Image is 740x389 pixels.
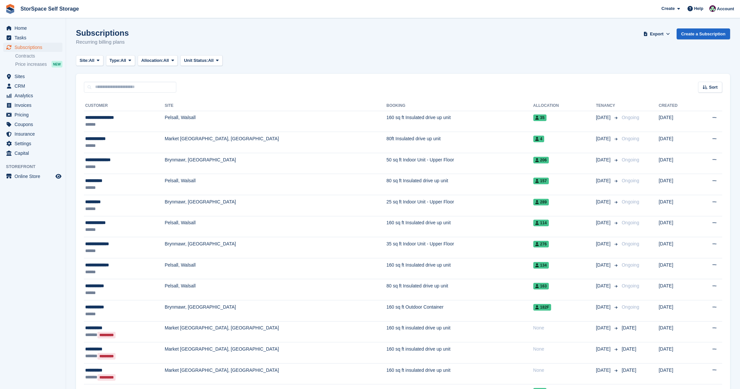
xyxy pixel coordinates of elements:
[659,132,695,153] td: [DATE]
[163,57,169,64] span: All
[6,163,66,170] span: Storefront
[622,220,639,225] span: Ongoing
[659,195,695,216] td: [DATE]
[622,304,639,310] span: Ongoing
[18,3,82,14] a: StorSpace Self Storage
[677,28,730,39] a: Create a Subscription
[533,346,596,353] div: None
[533,199,549,205] span: 289
[80,57,89,64] span: Site:
[121,57,126,64] span: All
[622,136,639,141] span: Ongoing
[533,304,551,311] span: 182f
[596,346,612,353] span: [DATE]
[165,195,387,216] td: Brynmawr, [GEOGRAPHIC_DATA]
[659,153,695,174] td: [DATE]
[533,220,549,226] span: 114
[642,28,671,39] button: Export
[650,31,663,37] span: Export
[659,300,695,322] td: [DATE]
[165,101,387,111] th: Site
[165,258,387,279] td: Pelsall, Walsall
[15,101,54,110] span: Invoices
[3,129,62,139] a: menu
[386,216,533,237] td: 160 sq ft Insulated drive up unit
[208,57,214,64] span: All
[622,157,639,162] span: Ongoing
[54,172,62,180] a: Preview store
[52,61,62,67] div: NEW
[15,129,54,139] span: Insurance
[15,61,62,68] a: Price increases NEW
[3,72,62,81] a: menu
[659,363,695,384] td: [DATE]
[533,283,549,289] span: 163
[386,342,533,364] td: 160 sq ft insulated drive up unit
[3,110,62,119] a: menu
[622,199,639,204] span: Ongoing
[659,342,695,364] td: [DATE]
[3,81,62,91] a: menu
[622,262,639,268] span: Ongoing
[15,91,54,100] span: Analytics
[110,57,121,64] span: Type:
[15,43,54,52] span: Subscriptions
[533,114,546,121] span: 35
[3,149,62,158] a: menu
[3,91,62,100] a: menu
[386,321,533,342] td: 160 sq ft insulated drive up unit
[184,57,208,64] span: Unit Status:
[596,135,612,142] span: [DATE]
[533,241,549,247] span: 276
[533,324,596,331] div: None
[622,346,636,352] span: [DATE]
[15,81,54,91] span: CRM
[596,262,612,269] span: [DATE]
[3,172,62,181] a: menu
[533,157,549,163] span: 206
[3,33,62,42] a: menu
[141,57,163,64] span: Allocation:
[15,120,54,129] span: Coupons
[533,101,596,111] th: Allocation
[622,283,639,288] span: Ongoing
[84,101,165,111] th: Customer
[165,174,387,195] td: Pelsall, Walsall
[15,139,54,148] span: Settings
[165,132,387,153] td: Market [GEOGRAPHIC_DATA], [GEOGRAPHIC_DATA]
[533,262,549,269] span: 134
[3,139,62,148] a: menu
[15,61,47,67] span: Price increases
[15,172,54,181] span: Online Store
[15,33,54,42] span: Tasks
[386,195,533,216] td: 25 sq ft Indoor Unit - Upper Floor
[659,237,695,258] td: [DATE]
[659,174,695,195] td: [DATE]
[659,216,695,237] td: [DATE]
[596,282,612,289] span: [DATE]
[15,149,54,158] span: Capital
[596,114,612,121] span: [DATE]
[165,237,387,258] td: Brynmawr, [GEOGRAPHIC_DATA]
[596,177,612,184] span: [DATE]
[165,111,387,132] td: Pelsall, Walsall
[386,300,533,322] td: 160 sq ft Outdoor Container
[533,367,596,374] div: None
[659,101,695,111] th: Created
[622,178,639,183] span: Ongoing
[5,4,15,14] img: stora-icon-8386f47178a22dfd0bd8f6a31ec36ba5ce8667c1dd55bd0f319d3a0aa187defe.svg
[76,38,129,46] p: Recurring billing plans
[15,110,54,119] span: Pricing
[533,178,549,184] span: 157
[386,258,533,279] td: 160 sq ft Insulated drive up unit
[76,55,103,66] button: Site: All
[694,5,703,12] span: Help
[596,156,612,163] span: [DATE]
[659,258,695,279] td: [DATE]
[717,6,734,12] span: Account
[3,101,62,110] a: menu
[89,57,94,64] span: All
[76,28,129,37] h1: Subscriptions
[596,198,612,205] span: [DATE]
[165,342,387,364] td: Market [GEOGRAPHIC_DATA], [GEOGRAPHIC_DATA]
